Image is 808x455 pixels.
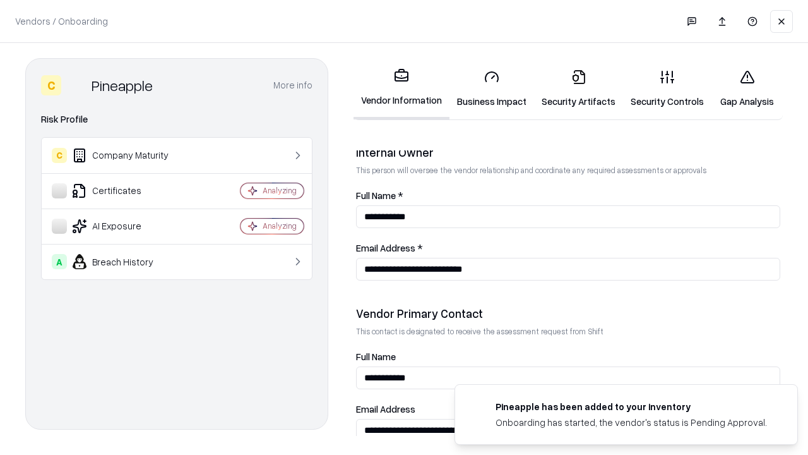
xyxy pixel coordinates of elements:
label: Full Name * [356,191,780,200]
a: Security Controls [623,59,711,118]
div: Analyzing [263,221,297,231]
div: Pineapple [92,75,153,95]
button: More info [273,74,312,97]
a: Business Impact [449,59,534,118]
div: Certificates [52,183,203,198]
div: Vendor Primary Contact [356,306,780,321]
a: Vendor Information [353,58,449,119]
a: Security Artifacts [534,59,623,118]
p: This person will oversee the vendor relationship and coordinate any required assessments or appro... [356,165,780,176]
p: Vendors / Onboarding [15,15,108,28]
div: Breach History [52,254,203,269]
div: C [41,75,61,95]
div: Internal Owner [356,145,780,160]
div: Company Maturity [52,148,203,163]
div: AI Exposure [52,219,203,234]
label: Email Address * [356,243,780,253]
img: Pineapple [66,75,86,95]
a: Gap Analysis [711,59,783,118]
div: A [52,254,67,269]
div: Analyzing [263,185,297,196]
div: C [52,148,67,163]
p: This contact is designated to receive the assessment request from Shift [356,326,780,337]
label: Full Name [356,352,780,361]
img: pineappleenergy.com [470,400,485,415]
div: Pineapple has been added to your inventory [496,400,767,413]
div: Risk Profile [41,112,312,127]
label: Email Address [356,404,780,414]
div: Onboarding has started, the vendor's status is Pending Approval. [496,416,767,429]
